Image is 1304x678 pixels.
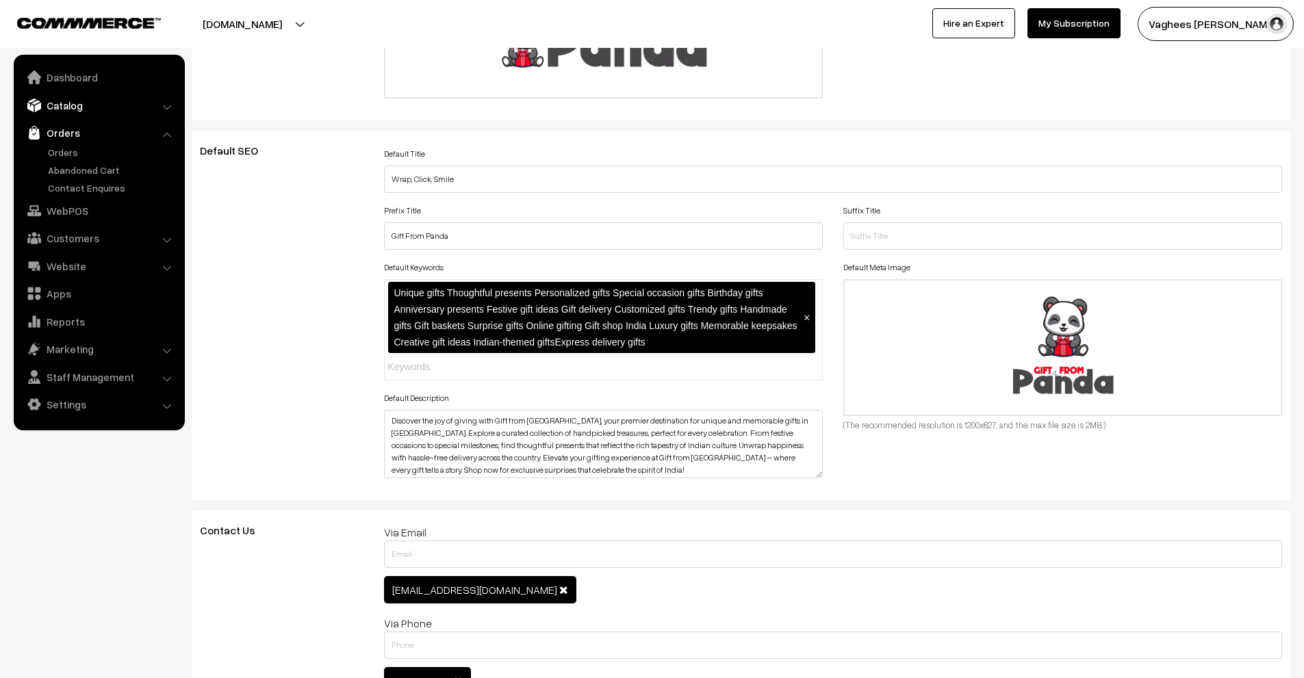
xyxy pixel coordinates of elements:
[384,540,1283,568] input: Email
[17,254,180,278] a: Website
[932,8,1015,38] a: Hire an Expert
[17,18,161,28] img: COMMMERCE
[384,616,432,630] span: Via Phone
[200,523,272,537] span: Contact Us
[200,144,274,157] span: Default SEO
[392,583,557,597] span: [EMAIL_ADDRESS][DOMAIN_NAME]
[843,261,910,274] label: Default Meta Image
[44,145,180,159] a: Orders
[17,93,180,118] a: Catalog
[384,261,444,274] label: Default Keywords
[388,360,508,374] input: Keywords
[17,14,137,30] a: COMMMERCE
[1266,14,1287,34] img: user
[17,65,180,90] a: Dashboard
[843,205,880,217] label: Suffix Title
[384,222,823,250] input: Prefix Title
[1027,8,1121,38] a: My Subscription
[394,287,797,348] span: Unique gifts Thoughtful presents Personalized gifts Special occasion gifts Birthday gifts Anniver...
[1138,7,1294,41] button: Vaghees [PERSON_NAME]…
[384,205,421,217] label: Prefix Title
[843,222,1282,250] input: Suffix Title
[384,392,449,404] label: Default Description
[843,419,1105,430] small: (The recommended resolution is 1200x627, and the max file size is 2MB.)
[384,148,425,160] label: Default Title
[804,312,810,324] span: ×
[17,365,180,389] a: Staff Management
[17,226,180,250] a: Customers
[17,337,180,361] a: Marketing
[17,392,180,417] a: Settings
[384,166,1283,193] input: Title
[17,198,180,223] a: WebPOS
[17,120,180,145] a: Orders
[44,181,180,195] a: Contact Enquires
[384,631,1283,659] input: Phone
[384,410,823,478] textarea: Discover the joy of giving with Gift from [GEOGRAPHIC_DATA], your premier destination for unique ...
[384,525,426,539] span: Via Email
[17,281,180,306] a: Apps
[44,163,180,177] a: Abandoned Cart
[155,7,330,41] button: [DOMAIN_NAME]
[17,309,180,334] a: Reports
